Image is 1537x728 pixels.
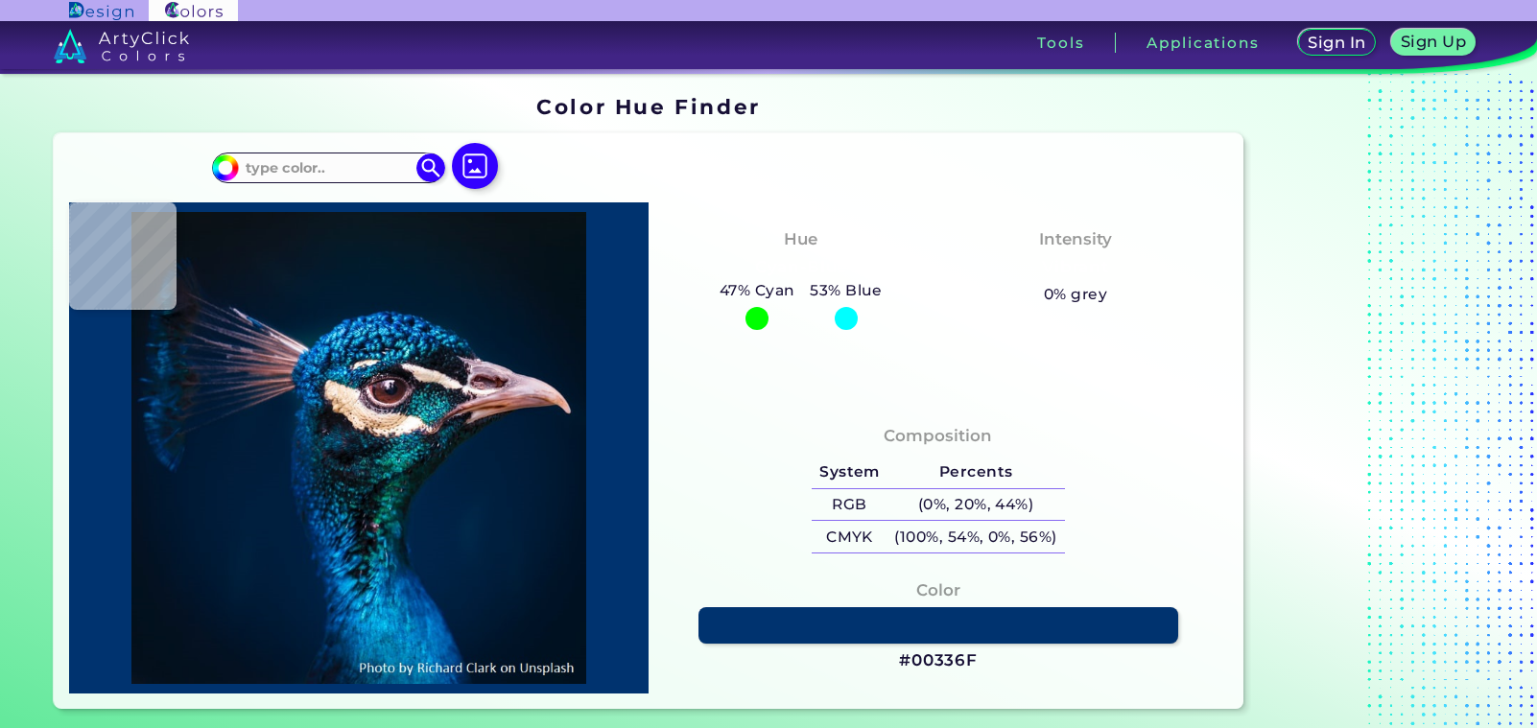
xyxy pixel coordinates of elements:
[1404,35,1463,49] h5: Sign Up
[1034,256,1118,279] h3: Vibrant
[1302,31,1372,55] a: Sign In
[802,278,889,303] h5: 53% Blue
[784,225,817,253] h4: Hue
[1037,35,1084,50] h3: Tools
[536,92,760,121] h1: Color Hue Finder
[746,256,855,279] h3: Cyan-Blue
[887,457,1065,488] h5: Percents
[812,457,887,488] h5: System
[884,422,992,450] h4: Composition
[69,2,133,20] img: ArtyClick Design logo
[812,489,887,521] h5: RGB
[1311,35,1362,50] h5: Sign In
[416,153,445,182] img: icon search
[452,143,498,189] img: icon picture
[1039,225,1112,253] h4: Intensity
[899,649,978,672] h3: #00336F
[887,489,1065,521] h5: (0%, 20%, 44%)
[239,154,417,180] input: type color..
[812,521,887,552] h5: CMYK
[1396,31,1472,55] a: Sign Up
[887,521,1065,552] h5: (100%, 54%, 0%, 56%)
[712,278,802,303] h5: 47% Cyan
[1147,35,1259,50] h3: Applications
[54,29,189,63] img: logo_artyclick_colors_white.svg
[79,212,639,684] img: img_pavlin.jpg
[1044,282,1107,307] h5: 0% grey
[916,576,960,604] h4: Color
